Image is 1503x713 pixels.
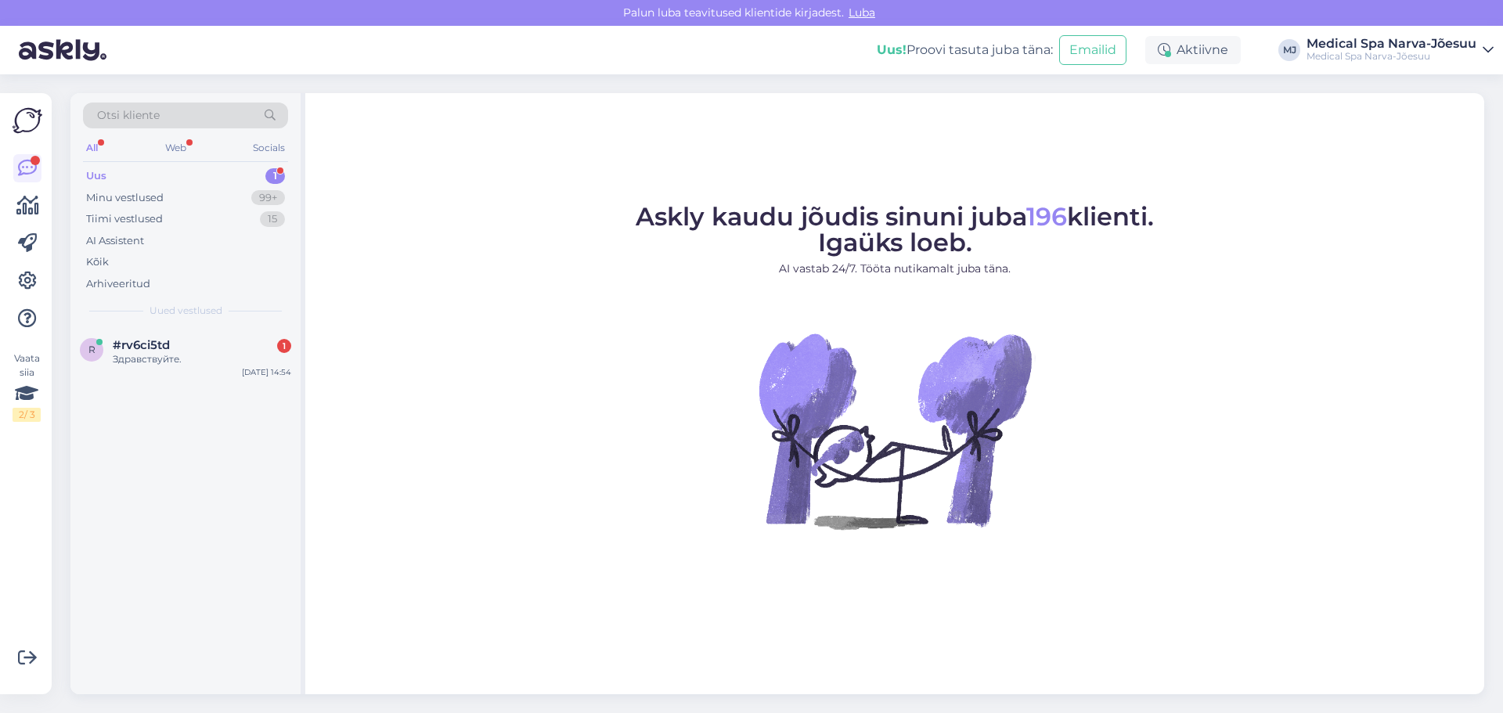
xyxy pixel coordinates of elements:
div: Proovi tasuta juba täna: [877,41,1053,59]
span: Uued vestlused [150,304,222,318]
div: Socials [250,138,288,158]
div: 1 [277,339,291,353]
div: Kõik [86,254,109,270]
div: Uus [86,168,106,184]
div: Aktiivne [1145,36,1241,64]
div: Medical Spa Narva-Jõesuu [1307,38,1476,50]
b: Uus! [877,42,906,57]
a: Medical Spa Narva-JõesuuMedical Spa Narva-Jõesuu [1307,38,1494,63]
img: Askly Logo [13,106,42,135]
span: Askly kaudu jõudis sinuni juba klienti. Igaüks loeb. [636,201,1154,257]
div: Tiimi vestlused [86,211,163,227]
p: AI vastab 24/7. Tööta nutikamalt juba täna. [636,261,1154,277]
button: Emailid [1059,35,1126,65]
span: #rv6ci5td [113,338,170,352]
div: 2 / 3 [13,408,41,422]
div: All [83,138,101,158]
div: Minu vestlused [86,190,164,206]
div: Medical Spa Narva-Jõesuu [1307,50,1476,63]
div: Arhiveeritud [86,276,150,292]
div: Web [162,138,189,158]
span: r [88,344,96,355]
div: 1 [265,168,285,184]
div: MJ [1278,39,1300,61]
div: AI Assistent [86,233,144,249]
span: 196 [1026,201,1067,232]
div: Vaata siia [13,351,41,422]
div: 15 [260,211,285,227]
span: Luba [844,5,880,20]
span: Otsi kliente [97,107,160,124]
div: 99+ [251,190,285,206]
img: No Chat active [754,290,1036,571]
div: Здравствуйте. [113,352,291,366]
div: [DATE] 14:54 [242,366,291,378]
